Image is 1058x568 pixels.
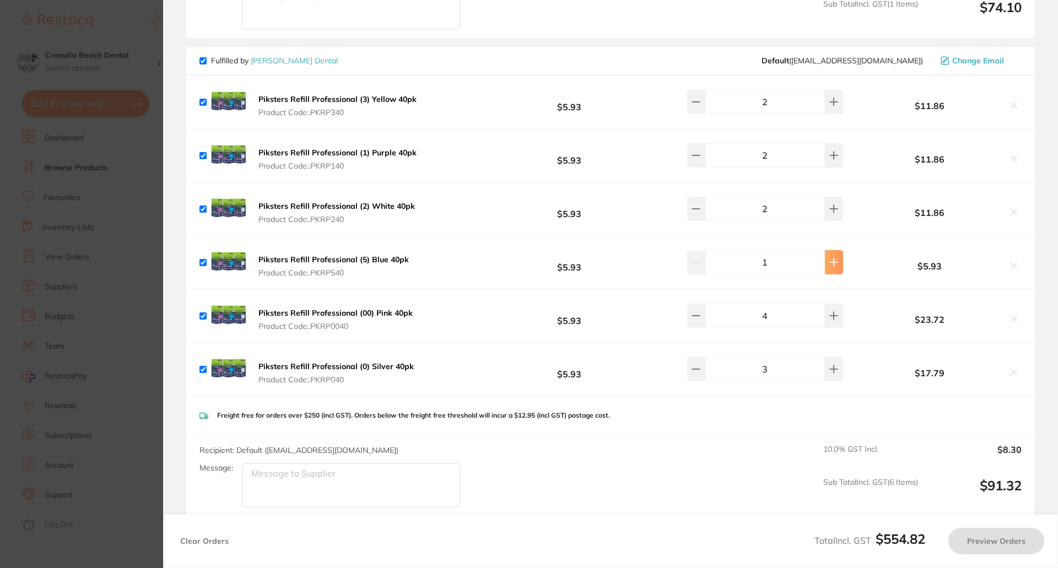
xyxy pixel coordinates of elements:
span: Product Code: .PKRP240 [258,215,415,224]
output: $91.32 [927,478,1022,508]
span: Product Code: .PKRP340 [258,108,417,117]
b: $5.93 [487,306,651,326]
b: $17.79 [857,368,1002,378]
span: Product Code: .PKRP540 [258,268,409,277]
button: Clear Orders [177,528,232,554]
b: $5.93 [487,145,651,166]
button: Preview Orders [948,528,1044,554]
b: $11.86 [857,101,1002,111]
button: Change Email [937,56,1022,66]
button: Piksters Refill Professional (1) Purple 40pk Product Code:.PKRP140 [255,148,420,171]
span: Product Code: .PKRP140 [258,161,417,170]
img: ZHV4dWQ5Nw [211,245,246,280]
span: Product Code: .PKRP0040 [258,322,413,331]
b: $23.72 [857,315,1002,324]
b: $5.93 [857,261,1002,271]
span: 10.0 % GST Incl. [823,445,918,469]
button: Piksters Refill Professional (3) Yellow 40pk Product Code:.PKRP340 [255,94,420,117]
b: Piksters Refill Professional (3) Yellow 40pk [258,94,417,104]
img: ZjN6dDQ3Zw [211,351,246,387]
label: Message: [199,463,233,473]
button: Piksters Refill Professional (5) Blue 40pk Product Code:.PKRP540 [255,255,412,278]
a: [PERSON_NAME] Dental [251,56,338,66]
b: Piksters Refill Professional (00) Pink 40pk [258,308,413,318]
b: $554.82 [876,531,925,547]
span: Product Code: .PKRP040 [258,375,414,384]
b: $5.93 [487,359,651,380]
b: Piksters Refill Professional (2) White 40pk [258,201,415,211]
p: Freight free for orders over $250 (incl GST). Orders below the freight free threshold will incur ... [217,412,610,419]
span: Total Incl. GST [814,535,925,546]
button: Piksters Refill Professional (2) White 40pk Product Code:.PKRP240 [255,201,418,224]
b: Piksters Refill Professional (0) Silver 40pk [258,361,414,371]
img: bHlmeXcwdg [211,84,246,120]
span: sales@piksters.com [762,56,923,65]
span: Change Email [952,56,1004,65]
output: $8.30 [927,445,1022,469]
img: Y3YxMDVhaQ [211,191,246,226]
b: $5.93 [487,92,651,112]
b: Piksters Refill Professional (5) Blue 40pk [258,255,409,264]
b: $5.93 [487,199,651,219]
b: $11.86 [857,208,1002,218]
img: bjhhNms4MA [211,138,246,173]
span: Recipient: Default ( [EMAIL_ADDRESS][DOMAIN_NAME] ) [199,445,398,455]
button: Piksters Refill Professional (0) Silver 40pk Product Code:.PKRP040 [255,361,417,385]
button: Piksters Refill Professional (00) Pink 40pk Product Code:.PKRP0040 [255,308,416,331]
b: $5.93 [487,252,651,273]
span: Sub Total Incl. GST ( 6 Items) [823,478,918,508]
p: Fulfilled by [211,56,338,65]
b: Piksters Refill Professional (1) Purple 40pk [258,148,417,158]
b: $11.86 [857,154,1002,164]
b: Default [762,56,789,66]
img: c3poNHU5NQ [211,298,246,333]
